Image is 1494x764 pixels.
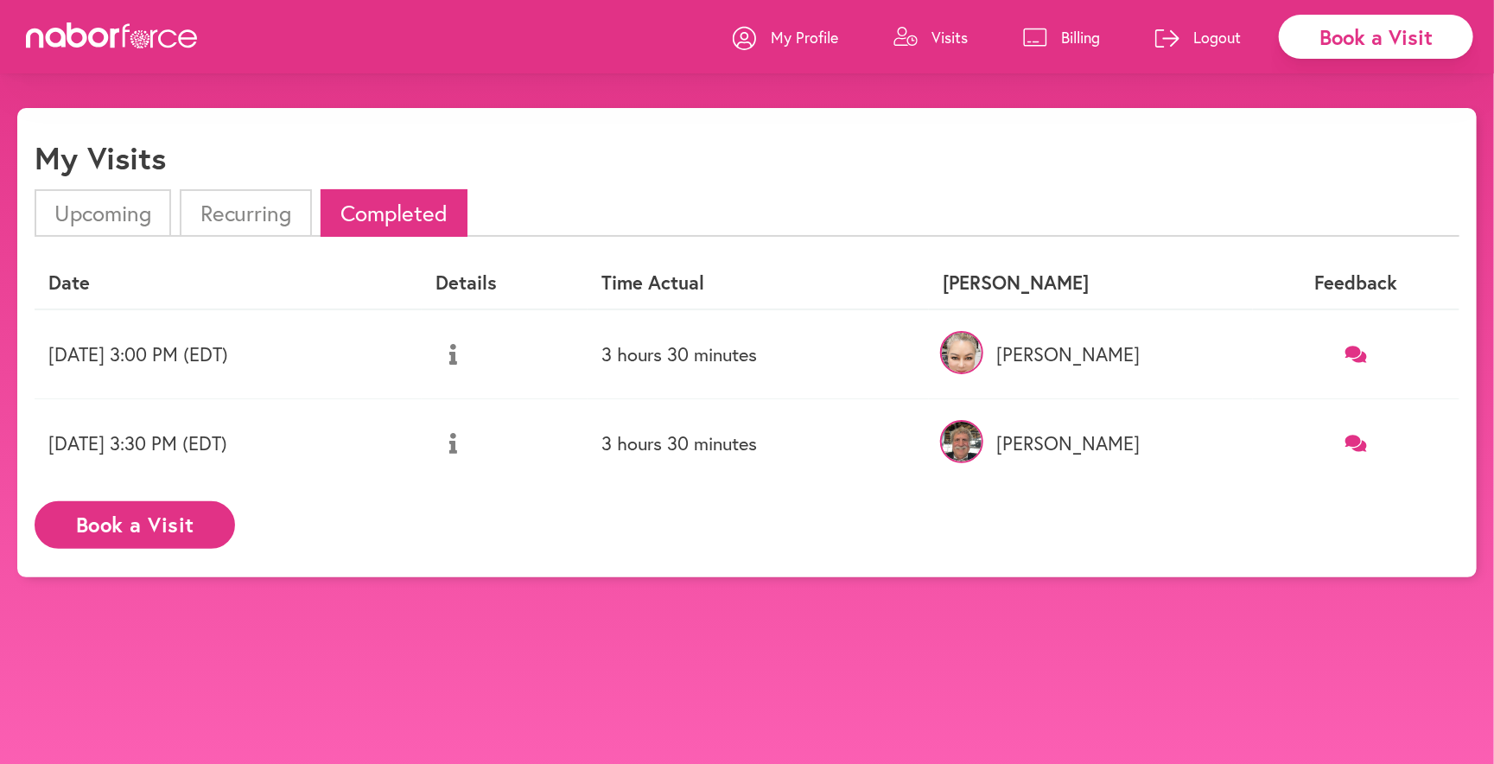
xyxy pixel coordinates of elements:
button: Book a Visit [35,501,235,549]
p: Logout [1193,27,1241,48]
a: Logout [1155,11,1241,63]
th: Feedback [1253,258,1459,309]
div: Book a Visit [1279,15,1473,59]
li: Completed [321,189,467,237]
img: 1nTXs7KETdSOs4PL95XV [940,331,983,374]
th: [PERSON_NAME] [929,258,1253,309]
p: Visits [931,27,968,48]
img: ZDY6Y8CtQBaLwN8lSsW5 [940,420,983,463]
td: 3 hours 30 minutes [588,309,929,399]
td: [DATE] 3:30 PM (EDT) [35,399,422,488]
a: Book a Visit [35,514,235,531]
h1: My Visits [35,139,166,176]
p: Billing [1061,27,1100,48]
li: Recurring [180,189,311,237]
th: Details [422,258,588,309]
td: [DATE] 3:00 PM (EDT) [35,309,422,399]
td: 3 hours 30 minutes [588,399,929,488]
th: Time Actual [588,258,929,309]
p: My Profile [771,27,838,48]
th: Date [35,258,422,309]
a: Visits [893,11,968,63]
a: Billing [1023,11,1100,63]
p: [PERSON_NAME] [943,432,1239,455]
a: My Profile [733,11,838,63]
p: [PERSON_NAME] [943,343,1239,366]
li: Upcoming [35,189,171,237]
